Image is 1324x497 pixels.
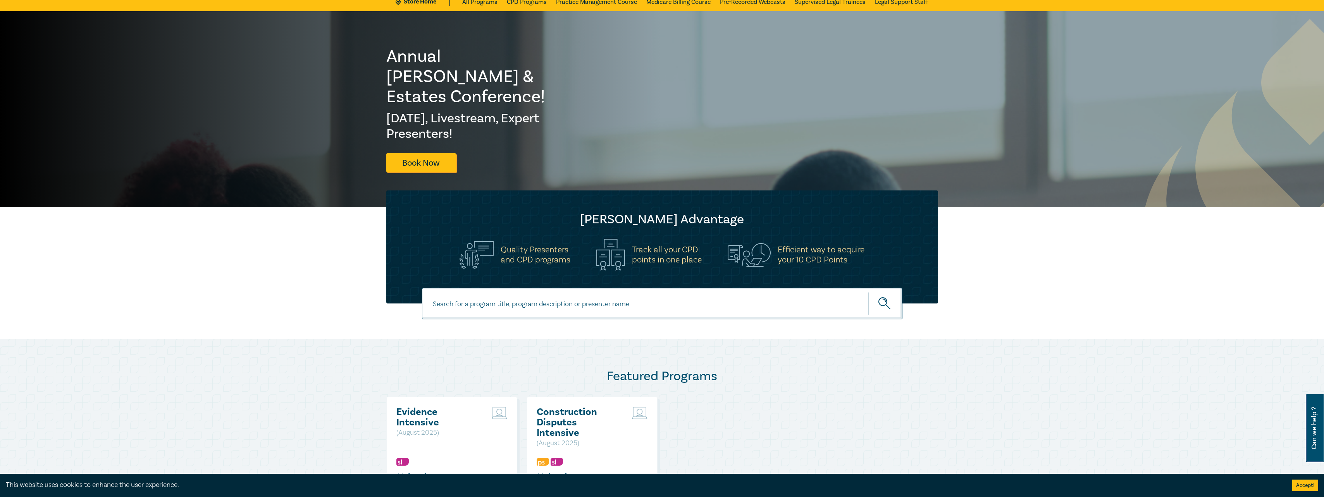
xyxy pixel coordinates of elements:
[778,245,864,265] h5: Efficient way to acquire your 10 CPD Points
[596,239,625,271] img: Track all your CPD<br>points in one place
[632,407,647,419] img: Live Stream
[408,472,427,481] div: [DATE]
[402,212,923,227] h2: [PERSON_NAME] Advantage
[492,407,507,419] img: Live Stream
[537,458,549,466] img: Professional Skills
[386,111,560,142] h2: [DATE], Livestream, Expert Presenters!
[548,472,567,481] div: [DATE]
[728,243,771,266] img: Efficient way to acquire<br>your 10 CPD Points
[551,458,563,466] img: Substantive Law
[386,153,456,172] a: Book Now
[396,458,409,466] img: Substantive Law
[460,241,494,269] img: Quality Presenters<br>and CPD programs
[386,368,938,384] h2: Featured Programs
[501,245,570,265] h5: Quality Presenters and CPD programs
[6,480,1281,490] div: This website uses cookies to enhance the user experience.
[1292,480,1318,491] button: Accept cookies
[396,407,480,428] a: Evidence Intensive
[396,428,480,438] p: ( August 2025 )
[422,288,902,319] input: Search for a program title, program description or presenter name
[632,245,702,265] h5: Track all your CPD points in one place
[537,438,620,448] p: ( August 2025 )
[537,407,620,438] a: Construction Disputes Intensive
[386,46,560,107] h1: Annual [PERSON_NAME] & Estates Conference!
[1310,399,1318,458] span: Can we help ?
